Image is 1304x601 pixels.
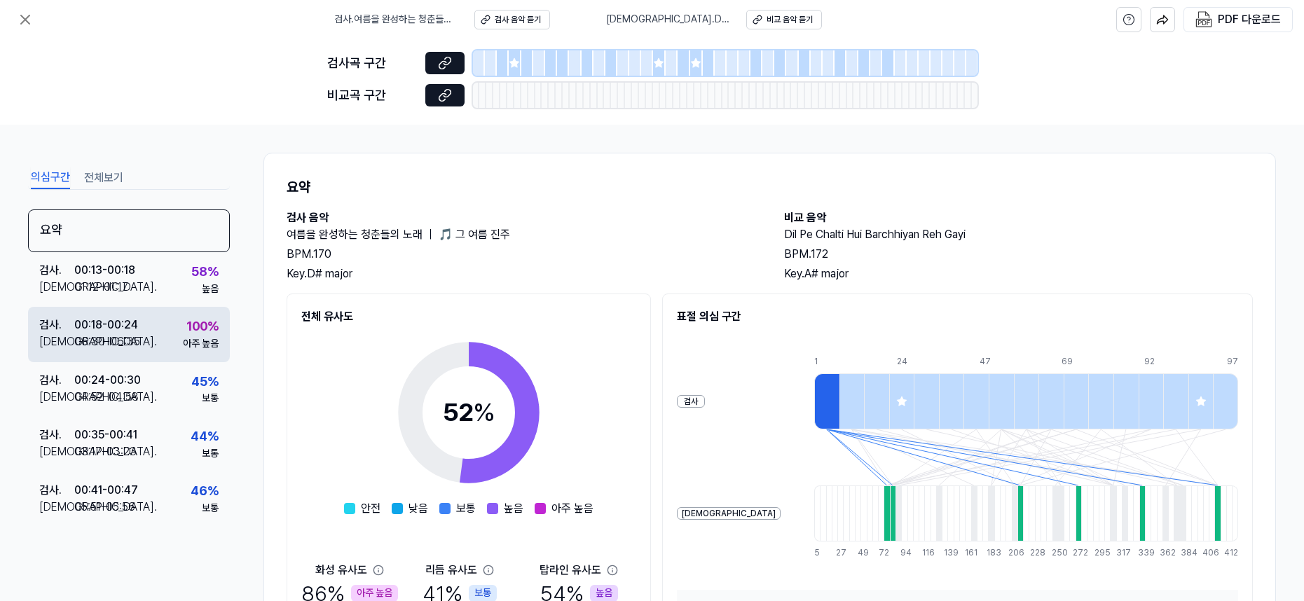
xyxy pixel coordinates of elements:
button: PDF 다운로드 [1193,8,1284,32]
div: 높음 [202,282,219,296]
span: 아주 높음 [551,500,593,517]
button: 검사 음악 듣기 [474,10,550,29]
div: BPM. 172 [784,246,1254,263]
div: 00:41 - 00:47 [74,482,138,499]
div: 1 [814,356,839,368]
div: 05:51 - 05:56 [74,499,135,516]
div: 보통 [202,447,219,461]
div: 비교곡 구간 [327,85,417,106]
div: 317 [1116,547,1122,559]
button: help [1116,7,1141,32]
div: Key. D# major [287,265,756,282]
h2: Dil Pe Chalti Hui Barchhiyan Reh Gayi [784,226,1254,243]
div: 01:12 - 01:17 [74,279,128,296]
span: 보통 [456,500,476,517]
span: 낮음 [409,500,428,517]
div: 44 % [191,427,219,447]
span: 검사 . 여름을 완성하는 청춘들의 노래 ｜ 🎵 그 여름 진주 [334,13,458,27]
div: 100 % [186,317,219,337]
div: 69 [1062,356,1087,368]
div: 24 [897,356,922,368]
button: 비교 음악 듣기 [746,10,822,29]
div: 406 [1202,547,1208,559]
div: 00:35 - 00:41 [74,427,137,443]
div: 검사 [677,395,705,408]
img: share [1156,13,1169,26]
div: 94 [900,547,906,559]
div: 47 [980,356,1005,368]
div: 리듬 유사도 [425,562,477,579]
div: 384 [1181,547,1186,559]
div: 295 [1094,547,1100,559]
div: 검사 . [39,262,74,279]
div: 검사 . [39,317,74,333]
div: 03:17 - 03:23 [74,443,137,460]
div: 04:52 - 04:58 [74,389,139,406]
div: PDF 다운로드 [1218,11,1281,29]
div: 00:24 - 00:30 [74,372,141,389]
div: BPM. 170 [287,246,756,263]
img: PDF Download [1195,11,1212,28]
div: [DEMOGRAPHIC_DATA] . [39,333,74,350]
div: 72 [879,547,884,559]
div: 요약 [28,209,230,252]
div: 206 [1008,547,1014,559]
div: 362 [1160,547,1165,559]
div: 5 [814,547,820,559]
div: 비교 음악 듣기 [767,14,813,26]
div: 00:13 - 00:18 [74,262,135,279]
div: 보통 [202,392,219,406]
div: 검사 . [39,427,74,443]
button: 전체보기 [84,167,123,189]
div: 06:30 - 06:35 [74,333,140,350]
h2: 비교 음악 [784,209,1254,226]
div: 92 [1144,356,1169,368]
h2: 전체 유사도 [301,308,636,325]
div: 00:18 - 00:24 [74,317,138,333]
div: 검사곡 구간 [327,53,417,74]
div: 검사 . [39,482,74,499]
div: [DEMOGRAPHIC_DATA] . [39,443,74,460]
div: 27 [836,547,842,559]
div: 250 [1052,547,1057,559]
div: Key. A# major [784,265,1254,282]
div: [DEMOGRAPHIC_DATA] . [39,389,74,406]
div: 49 [858,547,863,559]
h2: 여름을 완성하는 청춘들의 노래 ｜ 🎵 그 여름 진주 [287,226,756,243]
div: 화성 유사도 [315,562,367,579]
div: 228 [1030,547,1036,559]
div: 46 % [191,481,219,502]
button: 의심구간 [31,167,70,189]
h1: 요약 [287,176,1253,198]
span: % [473,397,495,427]
div: 339 [1138,547,1144,559]
div: 183 [987,547,992,559]
h2: 검사 음악 [287,209,756,226]
div: [DEMOGRAPHIC_DATA] . [39,279,74,296]
h2: 표절 의심 구간 [677,308,1238,325]
div: 272 [1073,547,1078,559]
div: 139 [944,547,949,559]
div: 412 [1224,547,1238,559]
div: 52 [443,394,495,431]
div: 탑라인 유사도 [540,562,601,579]
div: [DEMOGRAPHIC_DATA] [677,507,781,520]
span: [DEMOGRAPHIC_DATA] . Dil Pe Chalti Hui Barchhiyan Reh Gayi [606,13,729,27]
svg: help [1123,13,1135,27]
span: 높음 [504,500,523,517]
span: 안전 [361,500,380,517]
div: [DEMOGRAPHIC_DATA] . [39,499,74,516]
div: 161 [965,547,970,559]
div: 검사 . [39,372,74,389]
div: 97 [1227,356,1238,368]
div: 45 % [191,372,219,392]
div: 검사 음악 듣기 [495,14,541,26]
div: 아주 높음 [183,337,219,351]
div: 116 [922,547,928,559]
div: 보통 [202,502,219,516]
div: 58 % [191,262,219,282]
